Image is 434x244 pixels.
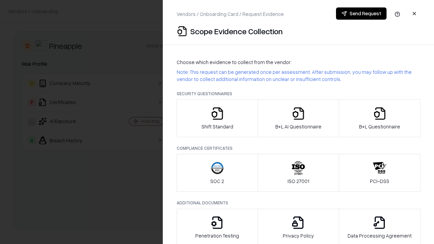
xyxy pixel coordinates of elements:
p: B+L Questionnaire [359,123,400,130]
button: B+L AI Questionnaire [258,99,339,137]
p: Note: This request can be generated once per assessment. After submission, you may follow up with... [177,68,420,83]
p: B+L AI Questionnaire [275,123,321,130]
button: Shift Standard [177,99,258,137]
p: Security Questionnaires [177,91,420,97]
p: Vendors / Onboarding Card / Request Evidence [177,11,284,18]
p: Compliance Certificates [177,145,420,151]
p: Choose which evidence to collect from the vendor: [177,59,420,66]
button: SOC 2 [177,154,258,192]
p: PCI-DSS [370,178,389,185]
p: SOC 2 [210,178,224,185]
p: Shift Standard [201,123,233,130]
p: Data Processing Agreement [348,232,412,239]
button: B+L Questionnaire [339,99,420,137]
p: Privacy Policy [283,232,314,239]
p: Scope Evidence Collection [190,26,283,37]
p: Penetration Testing [195,232,239,239]
button: ISO 27001 [258,154,339,192]
button: PCI-DSS [339,154,420,192]
button: Send Request [336,7,387,20]
p: ISO 27001 [288,178,309,185]
p: Additional Documents [177,200,420,206]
